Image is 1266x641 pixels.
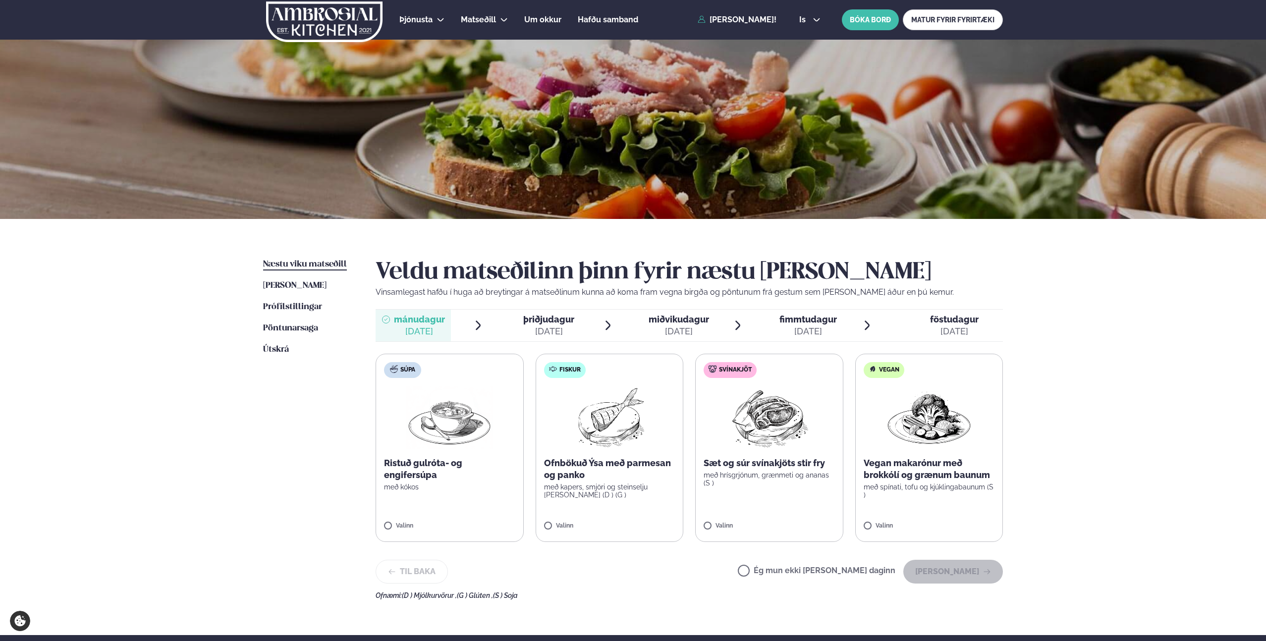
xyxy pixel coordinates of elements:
span: Útskrá [263,345,289,354]
p: með spínati, tofu og kjúklingabaunum (S ) [864,483,995,499]
span: (D ) Mjólkurvörur , [402,591,457,599]
a: Pöntunarsaga [263,322,318,334]
div: [DATE] [394,325,445,337]
a: Hafðu samband [578,14,638,26]
img: Pork-Meat.png [725,386,813,449]
span: Um okkur [524,15,561,24]
span: Prófílstillingar [263,303,322,311]
img: Vegan.png [885,386,973,449]
span: Hafðu samband [578,15,638,24]
a: Næstu viku matseðill [263,259,347,270]
span: þriðjudagur [523,314,574,324]
span: (G ) Glúten , [457,591,493,599]
p: Ofnbökuð Ýsa með parmesan og panko [544,457,675,481]
img: soup.svg [390,365,398,373]
a: Um okkur [524,14,561,26]
a: Matseðill [461,14,496,26]
p: Vegan makarónur með brokkólí og grænum baunum [864,457,995,481]
button: [PERSON_NAME] [903,560,1003,584]
span: Þjónusta [399,15,433,24]
div: [DATE] [649,325,709,337]
a: Prófílstillingar [263,301,322,313]
div: [DATE] [779,325,837,337]
img: fish.svg [549,365,557,373]
button: Til baka [376,560,448,584]
p: Sæt og súr svínakjöts stir fry [704,457,835,469]
p: með hrísgrjónum, grænmeti og ananas (S ) [704,471,835,487]
span: Pöntunarsaga [263,324,318,332]
div: [DATE] [523,325,574,337]
p: með kókos [384,483,515,491]
span: Vegan [879,366,899,374]
p: með kapers, smjöri og steinselju [PERSON_NAME] (D ) (G ) [544,483,675,499]
span: Næstu viku matseðill [263,260,347,268]
span: (S ) Soja [493,591,518,599]
h2: Veldu matseðilinn þinn fyrir næstu [PERSON_NAME] [376,259,1003,286]
a: Þjónusta [399,14,433,26]
div: Ofnæmi: [376,591,1003,599]
img: Soup.png [406,386,493,449]
p: Vinsamlegast hafðu í huga að breytingar á matseðlinum kunna að koma fram vegna birgða og pöntunum... [376,286,1003,298]
p: Ristuð gulróta- og engifersúpa [384,457,515,481]
a: Cookie settings [10,611,30,631]
a: Útskrá [263,344,289,356]
span: is [799,16,809,24]
img: Fish.png [565,386,653,449]
span: Súpa [400,366,415,374]
div: [DATE] [930,325,979,337]
span: miðvikudagur [649,314,709,324]
span: fimmtudagur [779,314,837,324]
span: Fiskur [559,366,581,374]
a: [PERSON_NAME]! [698,15,776,24]
span: Svínakjöt [719,366,752,374]
span: [PERSON_NAME] [263,281,327,290]
span: föstudagur [930,314,979,324]
img: pork.svg [709,365,716,373]
a: MATUR FYRIR FYRIRTÆKI [903,9,1003,30]
button: BÓKA BORÐ [842,9,899,30]
a: [PERSON_NAME] [263,280,327,292]
img: logo [265,1,384,42]
button: is [791,16,828,24]
span: Matseðill [461,15,496,24]
span: mánudagur [394,314,445,324]
img: Vegan.svg [869,365,877,373]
